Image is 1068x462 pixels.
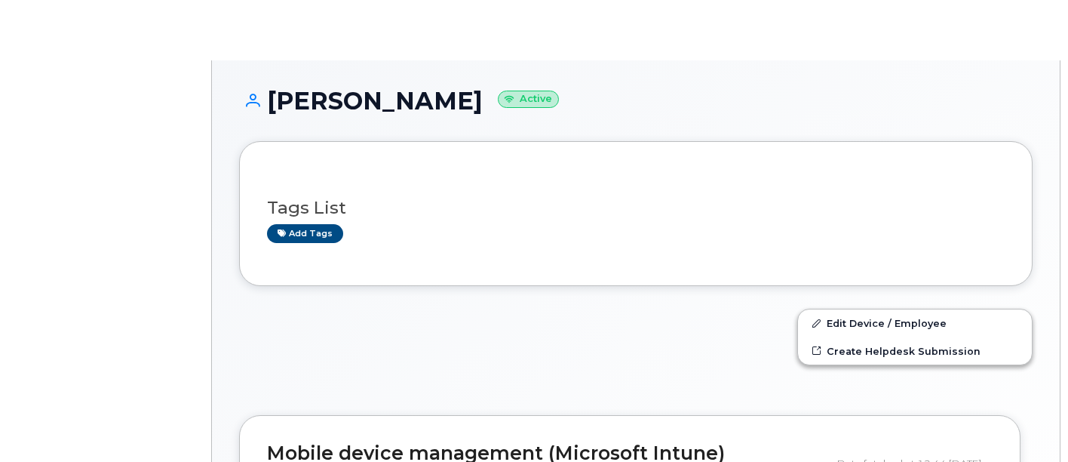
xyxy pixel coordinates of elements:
[267,224,343,243] a: Add tags
[239,88,1033,114] h1: [PERSON_NAME]
[798,337,1032,365] a: Create Helpdesk Submission
[498,91,559,108] small: Active
[798,310,1032,337] a: Edit Device / Employee
[267,199,1005,217] h3: Tags List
